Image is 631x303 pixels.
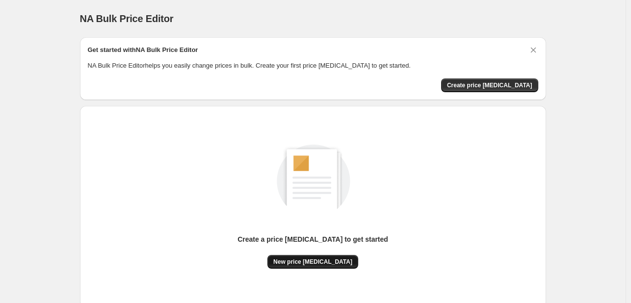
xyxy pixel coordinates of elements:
[267,255,358,269] button: New price [MEDICAL_DATA]
[447,81,532,89] span: Create price [MEDICAL_DATA]
[237,234,388,244] p: Create a price [MEDICAL_DATA] to get started
[88,45,198,55] h2: Get started with NA Bulk Price Editor
[441,78,538,92] button: Create price change job
[273,258,352,266] span: New price [MEDICAL_DATA]
[80,13,174,24] span: NA Bulk Price Editor
[88,61,538,71] p: NA Bulk Price Editor helps you easily change prices in bulk. Create your first price [MEDICAL_DAT...
[528,45,538,55] button: Dismiss card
